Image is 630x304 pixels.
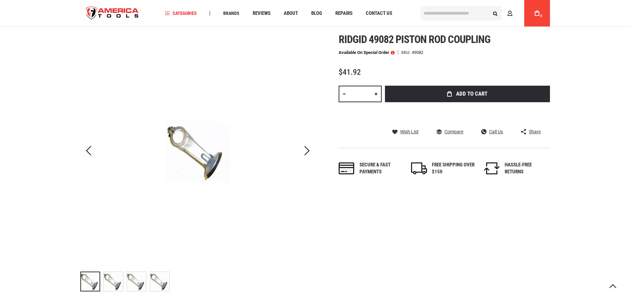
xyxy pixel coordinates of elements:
[80,268,104,295] div: RIDGID 49082 PISTON ROD COUPLING
[366,11,392,16] span: Contact Us
[281,9,301,18] a: About
[359,161,402,176] div: Secure & fast payments
[489,129,503,134] span: Call Us
[80,33,97,268] div: Previous
[332,9,356,18] a: Repairs
[481,129,503,135] a: Call Us
[384,104,551,107] iframe: Secure express checkout frame
[484,162,500,174] img: returns
[385,86,550,102] button: Add to Cart
[339,67,361,77] span: $41.92
[339,50,395,55] p: Available on Special Order
[220,9,242,18] a: Brands
[162,9,200,18] a: Categories
[456,91,487,97] span: Add to Cart
[127,272,146,291] img: RIDGID 49082 PISTON ROD COUPLING
[489,7,502,20] button: Search
[253,11,271,16] span: Reviews
[80,33,315,268] img: RIDGID 49082 PISTON ROD COUPLING
[150,268,170,295] div: RIDGID 49082 PISTON ROD COUPLING
[392,129,419,135] a: Wish List
[223,11,239,16] span: Brands
[363,9,395,18] a: Contact Us
[529,129,541,134] span: Share
[284,11,298,16] span: About
[250,9,273,18] a: Reviews
[339,162,355,174] img: payments
[165,11,197,16] span: Categories
[104,272,123,291] img: RIDGID 49082 PISTON ROD COUPLING
[411,162,427,174] img: shipping
[335,11,353,16] span: Repairs
[127,268,150,295] div: RIDGID 49082 PISTON ROD COUPLING
[80,1,145,26] img: America Tools
[432,161,475,176] div: FREE SHIPPING OVER $150
[444,129,463,134] span: Compare
[505,161,548,176] div: HASSLE-FREE RETURNS
[308,9,325,18] a: Blog
[80,1,145,26] a: store logo
[437,129,463,135] a: Compare
[401,50,412,55] strong: SKU
[400,129,419,134] span: Wish List
[311,11,322,16] span: Blog
[299,33,315,268] div: Next
[104,268,127,295] div: RIDGID 49082 PISTON ROD COUPLING
[150,272,169,291] img: RIDGID 49082 PISTON ROD COUPLING
[339,33,490,46] span: Ridgid 49082 piston rod coupling
[412,50,423,55] div: 49082
[540,14,542,18] span: 0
